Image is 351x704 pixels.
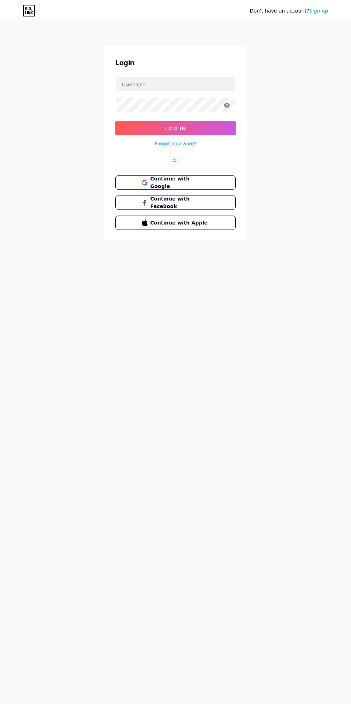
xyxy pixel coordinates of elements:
button: Log In [115,121,236,135]
span: Log In [165,125,186,131]
div: Don't have an account? [250,7,328,15]
span: Continue with Google [150,175,210,190]
input: Username [116,77,235,91]
div: Login [115,57,236,68]
a: Sign up [309,8,328,14]
button: Continue with Apple [115,216,236,230]
a: Forgot password? [155,140,197,147]
button: Continue with Google [115,175,236,190]
span: Continue with Facebook [150,195,210,210]
div: Or [173,156,178,164]
span: Continue with Apple [150,219,210,227]
button: Continue with Facebook [115,196,236,210]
